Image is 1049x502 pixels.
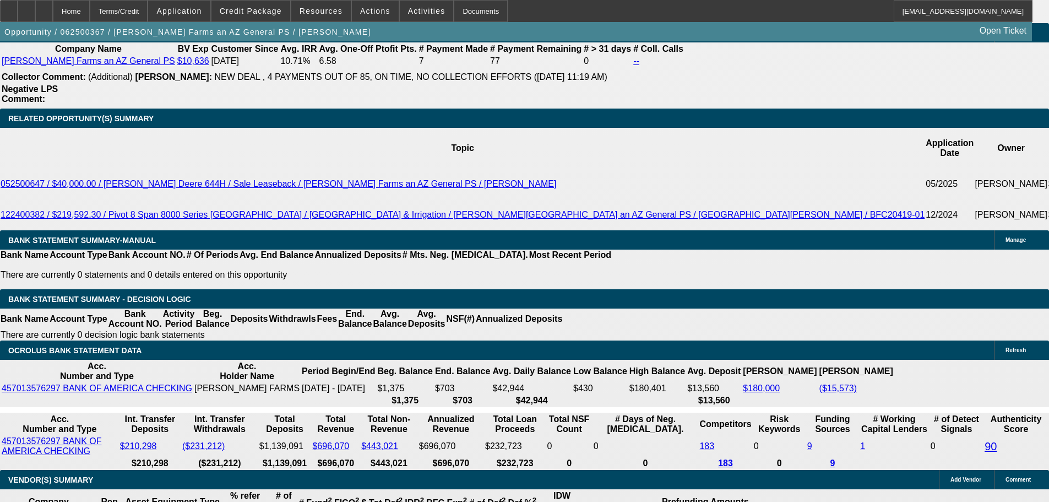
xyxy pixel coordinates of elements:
a: -- [633,56,639,66]
td: 0 [583,56,632,67]
p: There are currently 0 statements and 0 details entered on this opportunity [1,270,611,280]
button: Application [148,1,210,21]
th: Total Revenue [312,414,360,435]
td: [DATE] - [DATE] [301,383,376,394]
span: Add Vendor [950,477,981,483]
td: 0 [753,436,806,457]
td: $703 [434,383,491,394]
td: $180,401 [629,383,686,394]
th: Annualized Revenue [418,414,483,435]
span: BANK STATEMENT SUMMARY-MANUAL [8,236,156,245]
th: Account Type [49,309,108,330]
td: $13,560 [687,383,741,394]
b: # Coll. Calls [633,44,683,53]
th: $703 [434,395,491,406]
span: OCROLUS BANK STATEMENT DATA [8,346,142,355]
th: Activity Period [162,309,195,330]
span: Comment [1005,477,1031,483]
a: $180,000 [743,384,780,393]
th: $13,560 [687,395,741,406]
th: End. Balance [434,361,491,382]
td: 05/2025 [925,169,974,199]
a: 457013576297 BANK OF AMERICA CHECKING [2,384,192,393]
th: Avg. Deposit [687,361,741,382]
th: # Days of Neg. [MEDICAL_DATA]. [593,414,698,435]
th: Authenticity Score [984,414,1048,435]
a: 1 [860,441,865,451]
td: 12/2024 [925,199,974,230]
td: 7 [418,56,488,67]
span: Manage [1005,237,1026,243]
td: 0 [547,436,592,457]
th: ($231,212) [182,458,258,469]
th: Deposits [230,309,269,330]
a: $443,021 [361,441,398,451]
a: ($15,573) [819,384,857,393]
a: 90 [985,440,997,452]
th: $443,021 [361,458,417,469]
th: Period Begin/End [301,361,376,382]
th: Int. Transfer Withdrawals [182,414,258,435]
td: [PERSON_NAME] [974,169,1048,199]
th: Total Deposits [259,414,311,435]
b: Customer Since [211,44,279,53]
th: Sum of the Total NSF Count and Total Overdraft Fee Count from Ocrolus [547,414,592,435]
a: 122400382 / $219,592.30 / Pivot 8 Span 8000 Series [GEOGRAPHIC_DATA] / [GEOGRAPHIC_DATA] & Irriga... [1,210,925,219]
th: Funding Sources [807,414,858,435]
th: Avg. Deposits [407,309,446,330]
a: 183 [718,458,733,468]
span: (Additional) [88,72,133,82]
th: Avg. Balance [372,309,407,330]
th: $1,375 [377,395,433,406]
th: $1,139,091 [259,458,311,469]
th: Avg. End Balance [239,250,314,261]
a: 9 [830,458,835,468]
th: Avg. Daily Balance [492,361,572,382]
a: $10,636 [177,56,209,66]
th: Competitors [699,414,752,435]
div: $696,070 [419,441,483,451]
b: # Payment Remaining [490,44,581,53]
a: [PERSON_NAME] Farms an AZ General PS [2,56,175,66]
button: Credit Package [211,1,290,21]
td: $1,139,091 [259,436,311,457]
td: [DATE] [211,56,279,67]
th: Beg. Balance [377,361,433,382]
td: [PERSON_NAME] [974,199,1048,230]
span: Activities [408,7,445,15]
th: $696,070 [312,458,360,469]
span: Application [156,7,202,15]
td: $1,375 [377,383,433,394]
th: Acc. Number and Type [1,414,118,435]
td: $232,723 [485,436,546,457]
a: $696,070 [312,441,349,451]
th: Low Balance [573,361,628,382]
th: Total Loan Proceeds [485,414,546,435]
span: Bank Statement Summary - Decision Logic [8,295,191,304]
th: Withdrawls [268,309,316,330]
th: Annualized Deposits [475,309,563,330]
span: Refresh [1005,347,1026,353]
a: 052500647 / $40,000.00 / [PERSON_NAME] Deere 644H / Sale Leaseback / [PERSON_NAME] Farms an AZ Ge... [1,179,556,188]
span: Opportunity / 062500367 / [PERSON_NAME] Farms an AZ General PS / [PERSON_NAME] [4,28,371,36]
th: Total Non-Revenue [361,414,417,435]
span: RELATED OPPORTUNITY(S) SUMMARY [8,114,154,123]
a: ($231,212) [182,441,225,451]
b: Avg. One-Off Ptofit Pts. [319,44,417,53]
b: Collector Comment: [2,72,86,82]
th: High Balance [629,361,686,382]
td: 0 [593,436,698,457]
th: Account Type [49,250,108,261]
span: Resources [300,7,343,15]
th: # Of Periods [186,250,239,261]
th: Bank Account NO. [108,250,186,261]
a: 183 [699,441,714,451]
th: Annualized Deposits [314,250,401,261]
b: # Payment Made [419,44,488,53]
th: Acc. Holder Name [194,361,300,382]
th: Risk Keywords [753,414,806,435]
td: 10.71% [280,56,317,67]
span: Actions [360,7,390,15]
a: 9 [807,441,812,451]
td: [PERSON_NAME] FARMS [194,383,300,394]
